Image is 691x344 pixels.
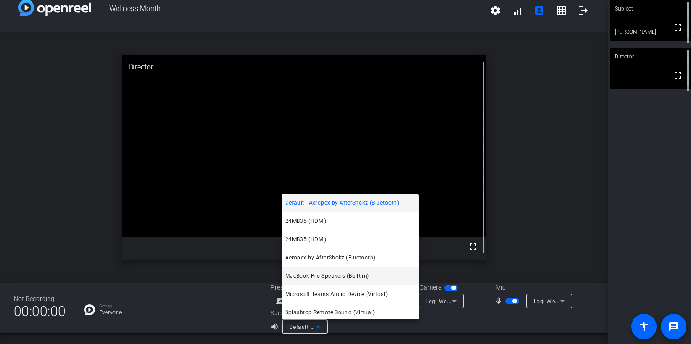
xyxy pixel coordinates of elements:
[285,197,399,208] span: Default - Aeropex by AfterShokz (Bluetooth)
[285,289,388,300] span: Microsoft Teams Audio Device (Virtual)
[285,307,375,318] span: Splashtop Remote Sound (Virtual)
[285,216,327,227] span: 24MB35 (HDMI)
[285,234,327,245] span: 24MB35 (HDMI)
[285,252,375,263] span: Aeropex by AfterShokz (Bluetooth)
[285,270,369,281] span: MacBook Pro Speakers (Built-in)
